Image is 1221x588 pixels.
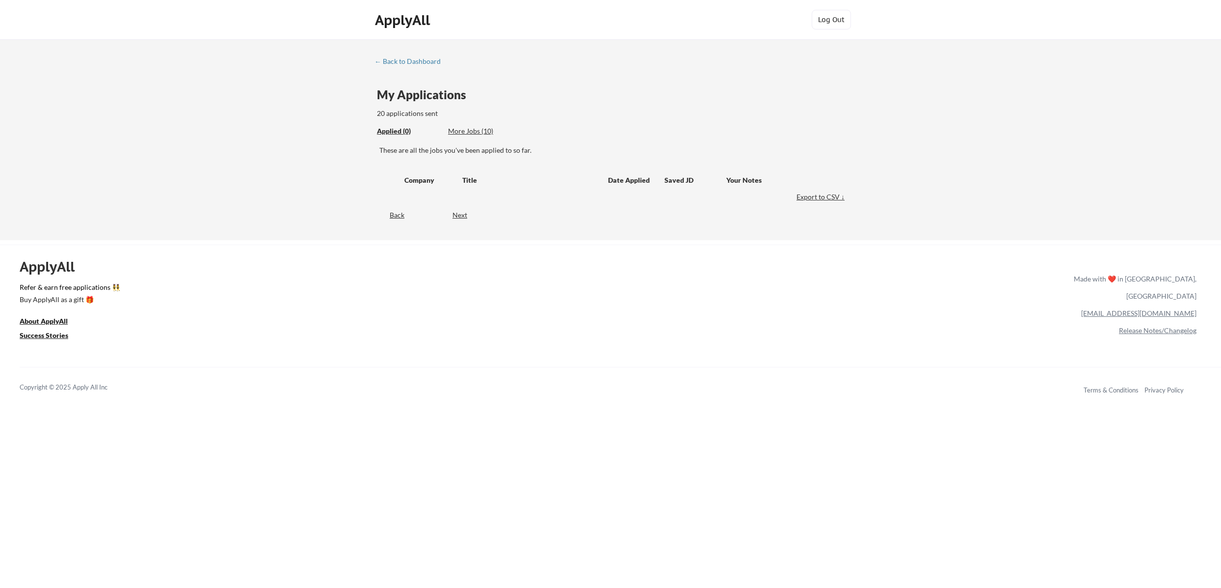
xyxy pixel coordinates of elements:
div: Copyright © 2025 Apply All Inc [20,383,133,392]
div: Buy ApplyAll as a gift 🎁 [20,296,118,303]
div: ApplyAll [20,258,86,275]
div: Back [374,210,404,220]
a: Privacy Policy [1144,386,1184,394]
div: Made with ❤️ in [GEOGRAPHIC_DATA], [GEOGRAPHIC_DATA] [1070,270,1196,305]
div: Company [404,175,453,185]
a: ← Back to Dashboard [374,57,448,67]
div: Next [452,210,478,220]
u: About ApplyAll [20,317,68,325]
div: These are job applications we think you'd be a good fit for, but couldn't apply you to automatica... [448,126,520,137]
div: These are all the jobs you've been applied to so far. [377,126,441,137]
div: Saved JD [664,171,726,189]
a: Buy ApplyAll as a gift 🎁 [20,294,118,307]
button: Log Out [812,10,851,29]
div: More Jobs (10) [448,126,520,136]
u: Success Stories [20,331,68,339]
div: 20 applications sent [377,109,567,118]
div: Your Notes [726,175,838,185]
a: Release Notes/Changelog [1119,326,1196,335]
div: Date Applied [608,175,651,185]
a: Terms & Conditions [1084,386,1139,394]
div: My Applications [377,89,474,101]
a: Refer & earn free applications 👯‍♀️ [20,284,869,294]
div: Export to CSV ↓ [796,192,847,202]
div: These are all the jobs you've been applied to so far. [379,145,847,155]
a: [EMAIL_ADDRESS][DOMAIN_NAME] [1081,309,1196,317]
a: About ApplyAll [20,316,81,328]
div: ← Back to Dashboard [374,58,448,65]
a: Success Stories [20,330,81,342]
div: Applied (0) [377,126,441,136]
div: Title [462,175,599,185]
div: ApplyAll [375,12,433,28]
